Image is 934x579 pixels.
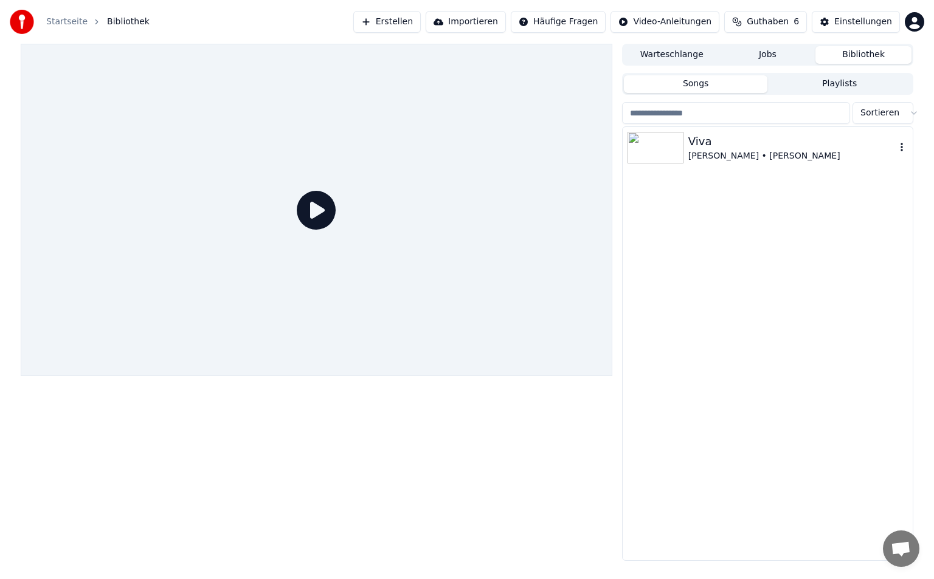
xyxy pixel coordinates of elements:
[426,11,506,33] button: Importieren
[624,46,720,64] button: Warteschlange
[834,16,892,28] div: Einstellungen
[767,75,912,93] button: Playlists
[353,11,421,33] button: Erstellen
[720,46,816,64] button: Jobs
[46,16,150,28] nav: breadcrumb
[883,530,919,567] div: Chat öffnen
[794,16,799,28] span: 6
[688,150,896,162] div: [PERSON_NAME] • [PERSON_NAME]
[46,16,88,28] a: Startseite
[611,11,719,33] button: Video-Anleitungen
[107,16,150,28] span: Bibliothek
[724,11,807,33] button: Guthaben6
[815,46,912,64] button: Bibliothek
[688,133,896,150] div: Viva
[10,10,34,34] img: youka
[747,16,789,28] span: Guthaben
[860,107,899,119] span: Sortieren
[812,11,900,33] button: Einstellungen
[511,11,606,33] button: Häufige Fragen
[624,75,768,93] button: Songs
